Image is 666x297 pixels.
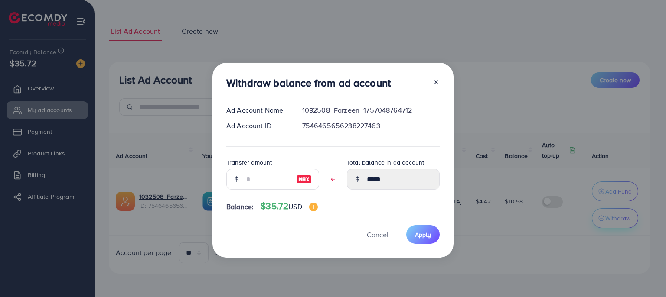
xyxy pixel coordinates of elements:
[367,230,388,239] span: Cancel
[356,225,399,244] button: Cancel
[295,105,447,115] div: 1032508_Farzeen_1757048764712
[295,121,447,131] div: 7546465656238227463
[219,105,295,115] div: Ad Account Name
[261,201,317,212] h4: $35.72
[226,158,272,167] label: Transfer amount
[629,258,659,291] iframe: Chat
[406,225,440,244] button: Apply
[219,121,295,131] div: Ad Account ID
[347,158,424,167] label: Total balance in ad account
[415,230,431,239] span: Apply
[288,202,302,211] span: USD
[226,202,254,212] span: Balance:
[296,174,312,184] img: image
[309,203,318,211] img: image
[226,77,391,89] h3: Withdraw balance from ad account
